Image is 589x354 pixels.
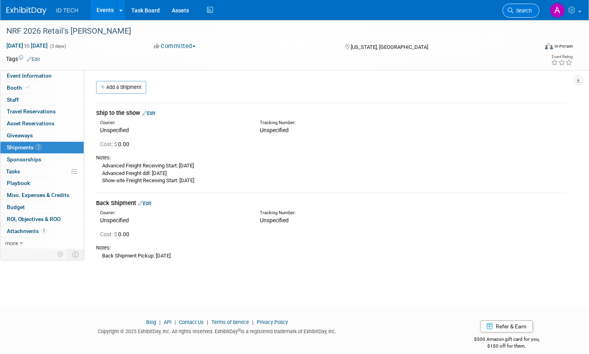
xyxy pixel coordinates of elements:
[440,343,573,350] div: $150 off for them.
[96,154,567,161] div: Notes:
[5,240,18,246] span: more
[96,244,567,251] div: Notes:
[49,44,66,49] span: (3 days)
[21,21,88,27] div: Domain: [DOMAIN_NAME]
[7,180,30,186] span: Playbook
[100,231,118,237] span: Cost: $
[6,326,428,335] div: Copyright © 2025 ExhibitDay, Inc. All rights reserved. ExhibitDay is a registered trademark of Ex...
[96,81,146,94] a: Add a Shipment
[173,319,178,325] span: |
[0,118,84,129] a: Asset Reservations
[0,94,84,106] a: Staff
[488,42,573,54] div: Event Format
[7,108,56,115] span: Travel Reservations
[88,47,135,52] div: Keywords by Traffic
[0,142,84,153] a: Shipments2
[27,56,40,62] a: Edit
[6,42,48,49] span: [DATE] [DATE]
[68,249,84,259] td: Toggle Event Tabs
[179,319,204,325] a: Contact Us
[96,251,567,260] div: Back Shipment Pickup: [DATE]
[6,7,46,15] img: ExhibitDay
[100,126,248,134] div: Unspecified
[0,82,84,94] a: Booth
[56,7,78,14] span: ID TECH
[550,3,565,18] img: Aileen Sun
[480,320,533,332] a: Refer & Earn
[0,213,84,225] a: ROI, Objectives & ROO
[23,42,31,49] span: to
[7,228,47,234] span: Attachments
[260,127,289,133] span: Unspecified
[440,331,573,349] div: $500 Amazon gift card for you,
[260,120,447,126] div: Tracking Number:
[151,42,199,50] button: Committed
[164,319,171,325] a: API
[260,217,289,223] span: Unspecified
[6,55,40,63] td: Tags
[545,43,553,49] img: Format-Inperson.png
[7,84,31,91] span: Booth
[146,319,156,325] a: Blog
[0,237,84,249] a: more
[6,168,20,175] span: Tasks
[100,141,133,147] span: 0.00
[0,225,84,237] a: Attachments1
[7,204,25,210] span: Budget
[503,4,539,18] a: Search
[22,46,28,53] img: tab_domain_overview_orange.svg
[96,161,567,185] div: Advanced Freight Receiving Start: [DATE] Advanced Freight ddl: [DATE] Show-site Freight Receiving...
[157,319,163,325] span: |
[142,110,155,116] a: Edit
[351,44,428,50] span: [US_STATE], [GEOGRAPHIC_DATA]
[211,319,249,325] a: Terms of Service
[551,55,573,59] div: Event Rating
[554,43,573,49] div: In-Person
[96,199,567,207] div: Back Shipment
[13,21,19,27] img: website_grey.svg
[100,231,133,237] span: 0.00
[54,249,68,259] td: Personalize Event Tab Strip
[26,85,30,90] i: Booth reservation complete
[7,120,54,127] span: Asset Reservations
[80,46,86,53] img: tab_keywords_by_traffic_grey.svg
[0,154,84,165] a: Sponsorships
[100,120,248,126] div: Courier:
[100,210,248,216] div: Courier:
[250,319,255,325] span: |
[260,210,447,216] div: Tracking Number:
[100,141,118,147] span: Cost: $
[7,156,41,163] span: Sponsorships
[0,106,84,117] a: Travel Reservations
[100,216,248,224] div: Unspecified
[513,8,532,14] span: Search
[13,13,19,19] img: logo_orange.svg
[0,166,84,177] a: Tasks
[30,47,72,52] div: Domain Overview
[7,144,42,151] span: Shipments
[7,72,52,79] span: Event Information
[36,144,42,150] span: 2
[7,192,69,198] span: Misc. Expenses & Credits
[205,319,210,325] span: |
[0,201,84,213] a: Budget
[7,132,33,139] span: Giveaways
[257,319,288,325] a: Privacy Policy
[0,177,84,189] a: Playbook
[4,24,525,38] div: NRF 2026 Retail's [PERSON_NAME]
[0,189,84,201] a: Misc. Expenses & Credits
[41,228,47,234] span: 1
[138,200,151,206] a: Edit
[0,70,84,82] a: Event Information
[0,130,84,141] a: Giveaways
[22,13,39,19] div: v 4.0.25
[238,328,241,332] sup: ®
[7,97,19,103] span: Staff
[96,109,567,117] div: Ship to the show
[7,216,60,222] span: ROI, Objectives & ROO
